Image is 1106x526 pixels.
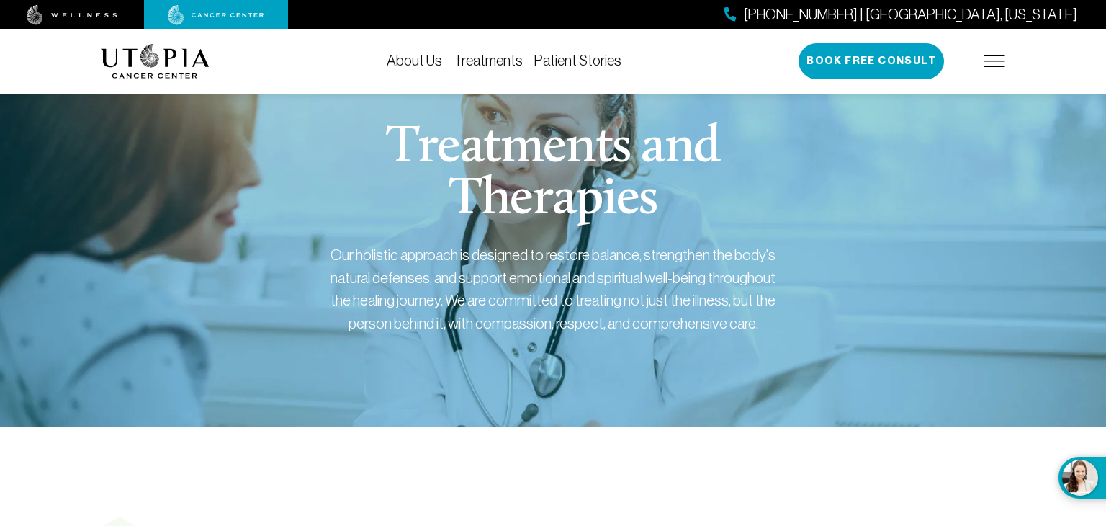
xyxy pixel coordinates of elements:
span: [PHONE_NUMBER] | [GEOGRAPHIC_DATA], [US_STATE] [744,4,1077,25]
a: Patient Stories [534,53,621,68]
a: About Us [387,53,442,68]
img: logo [101,44,210,79]
a: [PHONE_NUMBER] | [GEOGRAPHIC_DATA], [US_STATE] [724,4,1077,25]
div: Our holistic approach is designed to restore balance, strengthen the body's natural defenses, and... [330,244,776,334]
img: cancer center [168,5,264,25]
button: Book Free Consult [799,43,944,79]
img: wellness [27,5,117,25]
img: icon-hamburger [984,55,1005,67]
a: Treatments [454,53,523,68]
h1: Treatments and Therapies [278,122,829,226]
